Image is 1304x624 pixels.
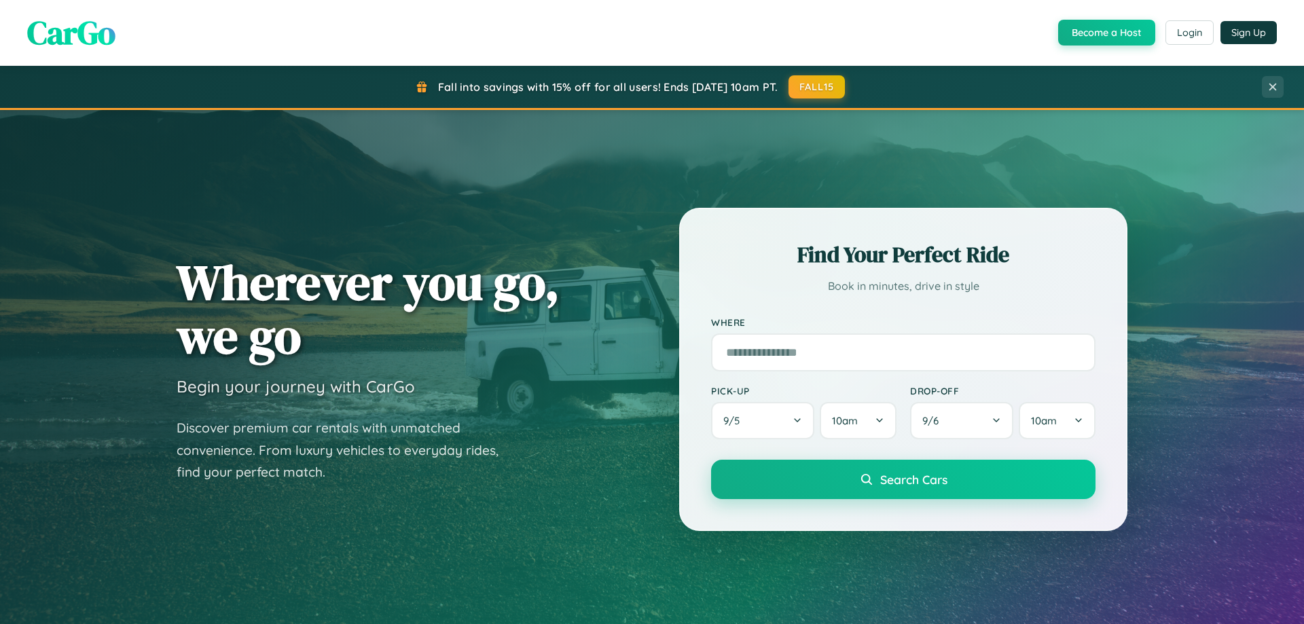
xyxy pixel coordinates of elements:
[880,472,947,487] span: Search Cars
[711,276,1095,296] p: Book in minutes, drive in style
[832,414,858,427] span: 10am
[711,460,1095,499] button: Search Cars
[177,417,516,483] p: Discover premium car rentals with unmatched convenience. From luxury vehicles to everyday rides, ...
[910,402,1013,439] button: 9/6
[27,10,115,55] span: CarGo
[177,255,560,363] h1: Wherever you go, we go
[1165,20,1214,45] button: Login
[711,385,896,397] label: Pick-up
[789,75,846,98] button: FALL15
[1019,402,1095,439] button: 10am
[1220,21,1277,44] button: Sign Up
[820,402,896,439] button: 10am
[711,316,1095,328] label: Where
[1058,20,1155,45] button: Become a Host
[910,385,1095,397] label: Drop-off
[711,240,1095,270] h2: Find Your Perfect Ride
[723,414,746,427] span: 9 / 5
[1031,414,1057,427] span: 10am
[177,376,415,397] h3: Begin your journey with CarGo
[922,414,945,427] span: 9 / 6
[711,402,814,439] button: 9/5
[438,80,778,94] span: Fall into savings with 15% off for all users! Ends [DATE] 10am PT.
